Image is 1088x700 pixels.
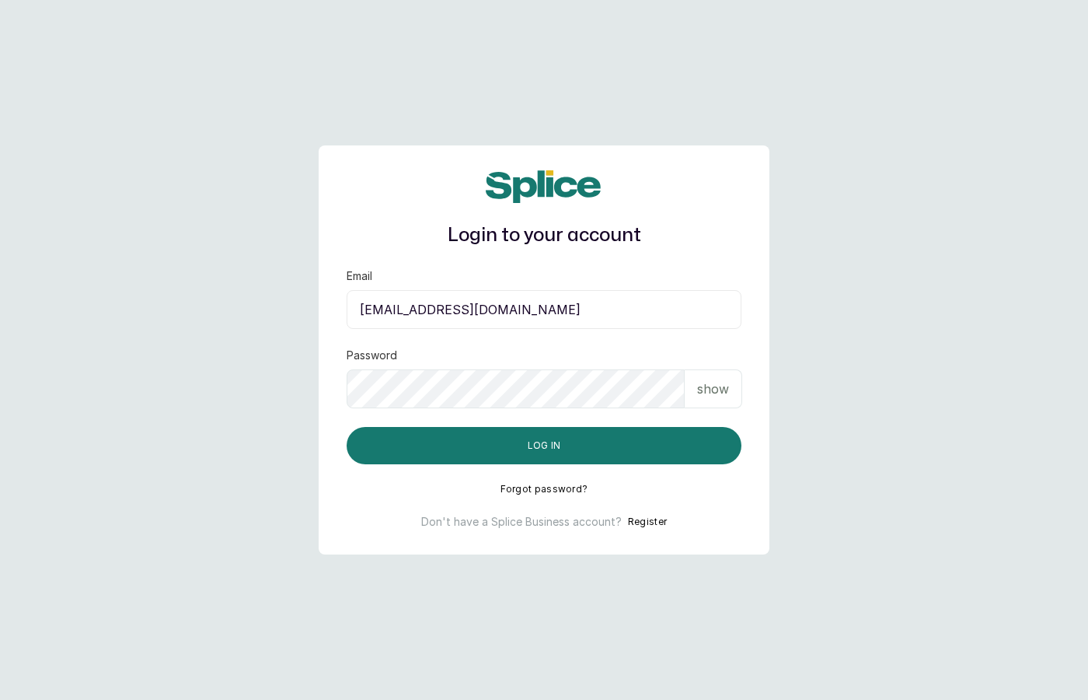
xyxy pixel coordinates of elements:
[500,483,588,495] button: Forgot password?
[347,290,741,329] input: email@acme.com
[421,514,622,530] p: Don't have a Splice Business account?
[697,380,729,398] p: show
[628,514,667,530] button: Register
[347,427,741,464] button: Log in
[347,222,741,250] h1: Login to your account
[347,348,397,363] label: Password
[347,268,372,284] label: Email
